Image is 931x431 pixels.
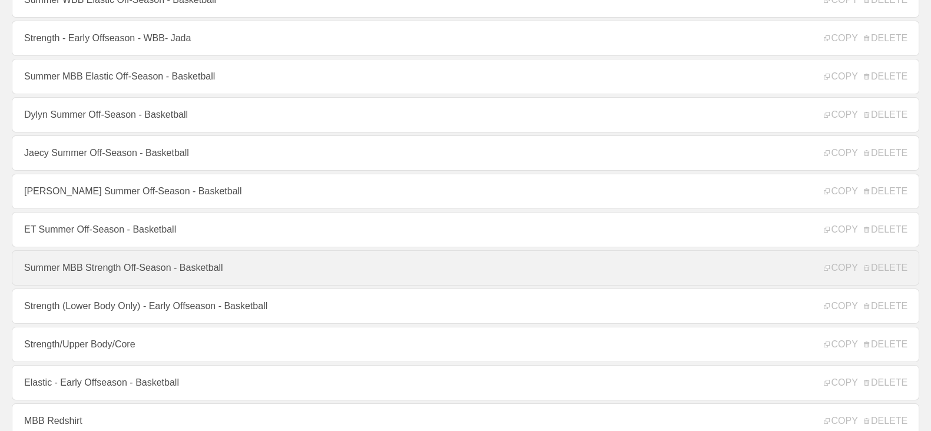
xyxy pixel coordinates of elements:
[824,224,857,235] span: COPY
[12,59,919,94] a: Summer MBB Elastic Off-Season - Basketball
[824,148,857,158] span: COPY
[12,365,919,400] a: Elastic - Early Offseason - Basketball
[12,21,919,56] a: Strength - Early Offseason - WBB- Jada
[12,174,919,209] a: [PERSON_NAME] Summer Off-Season - Basketball
[864,71,907,82] span: DELETE
[12,250,919,286] a: Summer MBB Strength Off-Season - Basketball
[864,301,907,311] span: DELETE
[864,416,907,426] span: DELETE
[12,289,919,324] a: Strength (Lower Body Only) - Early Offseason - Basketball
[824,263,857,273] span: COPY
[864,263,907,273] span: DELETE
[824,33,857,44] span: COPY
[824,377,857,388] span: COPY
[864,339,907,350] span: DELETE
[12,135,919,171] a: Jaecy Summer Off-Season - Basketball
[824,110,857,120] span: COPY
[872,374,931,431] iframe: Chat Widget
[824,71,857,82] span: COPY
[824,186,857,197] span: COPY
[824,339,857,350] span: COPY
[824,416,857,426] span: COPY
[12,327,919,362] a: Strength/Upper Body/Core
[864,377,907,388] span: DELETE
[864,186,907,197] span: DELETE
[864,110,907,120] span: DELETE
[12,97,919,132] a: Dylyn Summer Off-Season - Basketball
[864,33,907,44] span: DELETE
[12,212,919,247] a: ET Summer Off-Season - Basketball
[864,148,907,158] span: DELETE
[864,224,907,235] span: DELETE
[824,301,857,311] span: COPY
